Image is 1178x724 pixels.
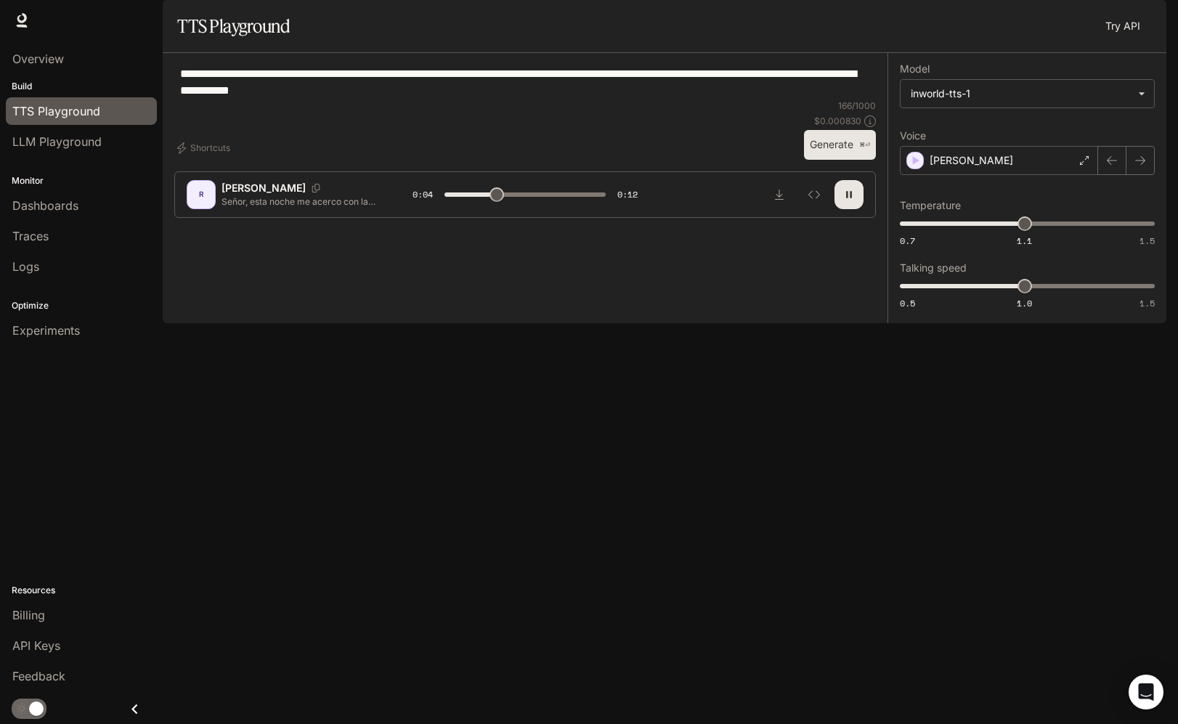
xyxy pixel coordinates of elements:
button: Download audio [765,180,794,209]
button: Inspect [800,180,829,209]
p: Talking speed [900,263,967,273]
p: Temperature [900,200,961,211]
span: 1.5 [1140,297,1155,309]
span: 1.5 [1140,235,1155,247]
span: 0.5 [900,297,915,309]
div: inworld-tts-1 [901,80,1154,107]
p: Voice [900,131,926,141]
button: Copy Voice ID [306,184,326,192]
span: 0.7 [900,235,915,247]
span: 0:04 [413,187,433,202]
div: Open Intercom Messenger [1129,675,1163,709]
p: [PERSON_NAME] [222,181,306,195]
p: [PERSON_NAME] [930,153,1013,168]
div: inworld-tts-1 [911,86,1131,101]
span: 1.0 [1017,297,1032,309]
p: ⌘⏎ [859,141,870,150]
span: 0:12 [617,187,638,202]
a: Try API [1100,12,1146,41]
p: $ 0.000830 [814,115,861,127]
button: Generate⌘⏎ [804,130,876,160]
h1: TTS Playground [177,12,290,41]
p: 166 / 1000 [838,99,876,112]
div: R [190,183,213,206]
p: Señor, esta noche me acerco con las manos vacías y el corazón pesado. Es como quien abre la puert... [222,195,378,208]
p: Model [900,64,930,74]
span: 1.1 [1017,235,1032,247]
button: Shortcuts [174,137,236,160]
